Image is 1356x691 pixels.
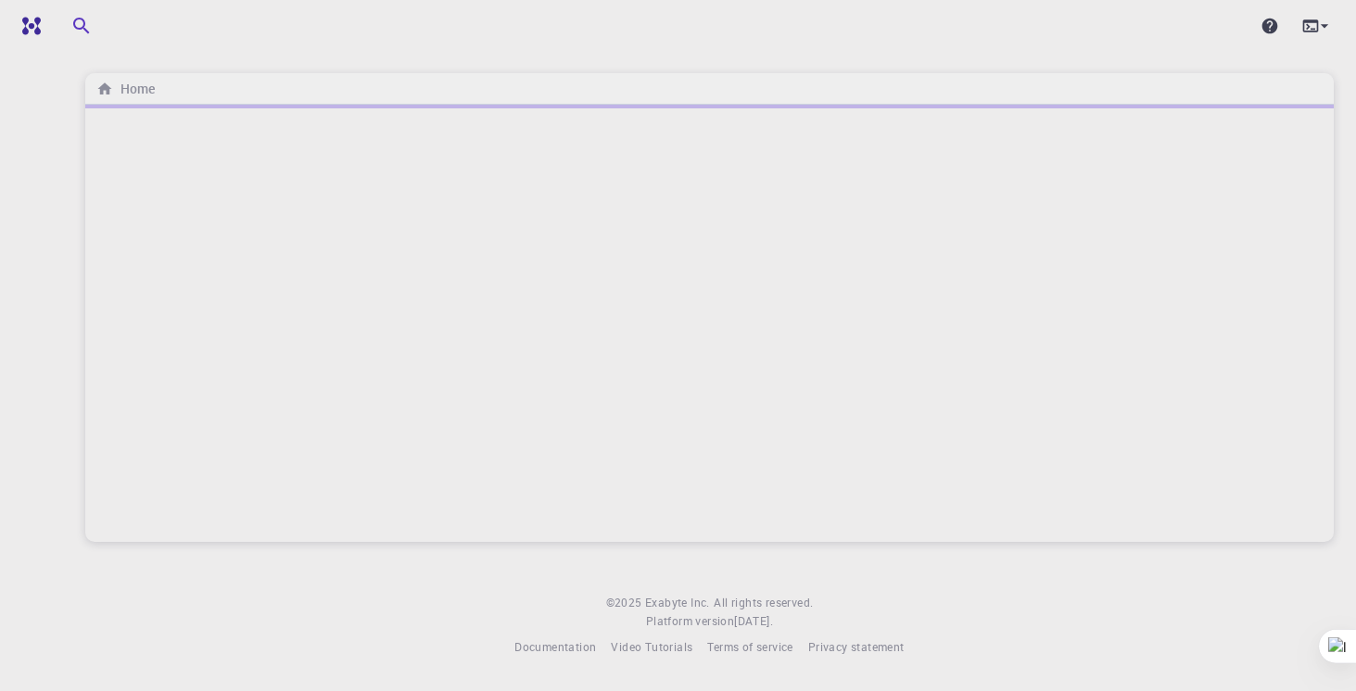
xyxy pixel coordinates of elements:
span: Privacy statement [808,639,905,654]
span: Exabyte Inc. [645,595,710,609]
span: Documentation [514,639,596,654]
span: Terms of service [707,639,792,654]
a: Privacy statement [808,638,905,657]
span: Platform version [646,612,734,631]
a: Video Tutorials [611,638,692,657]
a: Exabyte Inc. [645,594,710,612]
a: Terms of service [707,638,792,657]
a: [DATE]. [734,612,773,631]
a: Documentation [514,638,596,657]
nav: breadcrumb [93,79,158,99]
span: Video Tutorials [611,639,692,654]
span: All rights reserved. [714,594,813,612]
h6: Home [113,79,155,99]
span: © 2025 [606,594,645,612]
span: [DATE] . [734,613,773,628]
img: logo [15,17,41,35]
